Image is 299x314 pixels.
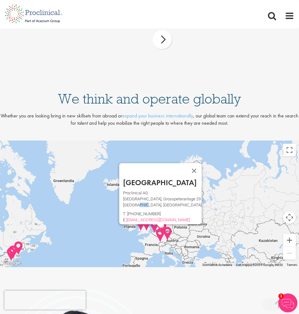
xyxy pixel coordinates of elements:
[123,179,202,187] h2: [GEOGRAPHIC_DATA]
[283,234,296,247] button: Zoom avanti
[2,259,23,267] img: Google
[4,291,86,310] iframe: reCAPTCHA
[123,218,202,221] p: E.
[123,212,202,215] p: T. [PHONE_NUMBER]
[283,144,296,156] button: Attiva/disattiva vista schermo intero
[123,192,202,194] p: Proclinical AG
[153,30,172,49] div: next
[123,198,202,200] p: [GEOGRAPHIC_DATA], Grosspeteranlage 29
[287,263,297,267] a: Termini (si apre in una nuova scheda)
[283,211,296,224] button: Controlli di visualizzazione della mappa
[278,293,297,312] img: Chatbot
[278,293,284,299] span: 1
[123,204,202,206] p: [GEOGRAPHIC_DATA], [GEOGRAPHIC_DATA]
[122,112,193,119] a: expand your business internationally
[186,163,202,179] button: Chiudi
[126,217,190,222] a: [EMAIL_ADDRESS][DOMAIN_NAME]
[2,259,23,267] a: Visualizza questa zona in Google Maps (in una nuova finestra)
[236,263,283,267] span: Dati mappa ©2025 Google, INEGI
[202,263,232,267] button: Scorciatoie da tastiera
[283,247,296,260] button: Zoom indietro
